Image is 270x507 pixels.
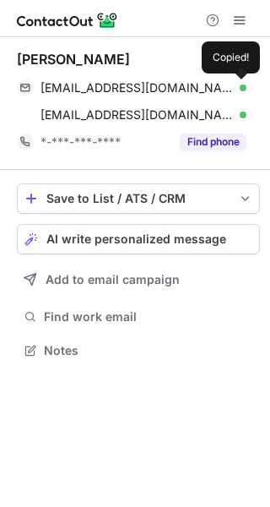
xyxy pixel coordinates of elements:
[46,232,226,246] span: AI write personalized message
[40,107,234,123] span: [EMAIL_ADDRESS][DOMAIN_NAME]
[46,273,180,286] span: Add to email campaign
[17,264,260,295] button: Add to email campaign
[17,10,118,30] img: ContactOut v5.3.10
[46,192,230,205] div: Save to List / ATS / CRM
[17,183,260,214] button: save-profile-one-click
[17,224,260,254] button: AI write personalized message
[17,51,130,68] div: [PERSON_NAME]
[180,134,246,150] button: Reveal Button
[44,309,253,324] span: Find work email
[17,305,260,329] button: Find work email
[44,343,253,358] span: Notes
[40,80,234,95] span: [EMAIL_ADDRESS][DOMAIN_NAME]
[17,339,260,363] button: Notes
